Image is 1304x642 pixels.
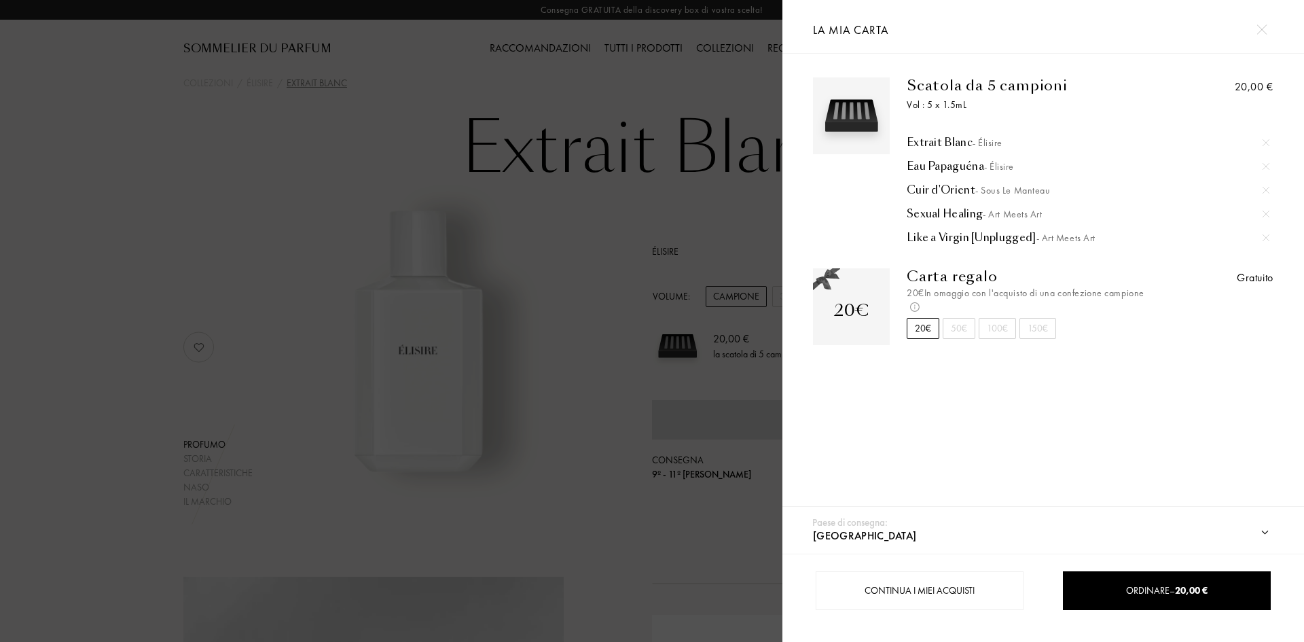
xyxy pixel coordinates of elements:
[1263,139,1269,146] img: cross.svg
[1235,79,1273,95] div: 20,00 €
[907,183,1269,197] div: Cuir d'Orient
[1256,24,1267,35] img: cross.svg
[812,515,888,531] div: Paese di consegna:
[907,160,1269,173] a: Eau Papaguéna- Élisire
[979,318,1016,339] div: 100€
[910,302,920,312] img: info_voucher.png
[813,22,889,37] span: La mia carta
[907,268,1159,285] div: Carta regalo
[983,208,1042,220] span: - Art Meets Art
[984,160,1014,173] span: - Élisire
[1263,211,1269,217] img: cross.svg
[907,136,1269,149] a: Extrait Blanc- Élisire
[943,318,975,339] div: 50€
[816,81,886,151] img: box_5.svg
[907,77,1159,94] div: Scatola da 5 campioni
[1263,187,1269,194] img: cross.svg
[907,286,1159,315] div: 20€ In omaggio con l'acquisto di una confezione campione
[816,571,1024,610] div: Continua i miei acquisti
[907,231,1269,245] a: Like a Virgin [Unplugged]- Art Meets Art
[834,298,869,323] div: 20€
[1019,318,1056,339] div: 150€
[973,137,1002,149] span: - Élisire
[813,268,840,291] img: gift_n.png
[975,184,1051,196] span: - Sous le Manteau
[1237,270,1273,286] div: Gratuito
[907,207,1269,221] a: Sexual Healing- Art Meets Art
[907,160,1269,173] div: Eau Papaguéna
[1036,232,1095,244] span: - Art Meets Art
[1263,234,1269,241] img: cross.svg
[1175,584,1208,596] span: 20,00 €
[907,136,1269,149] div: Extrait Blanc
[1263,163,1269,170] img: cross.svg
[907,231,1269,245] div: Like a Virgin [Unplugged]
[907,318,939,339] div: 20€
[907,98,1159,112] div: Vol : 5 x 1.5mL
[907,183,1269,197] a: Cuir d'Orient- Sous le Manteau
[907,207,1269,221] div: Sexual Healing
[1126,584,1208,596] span: Ordinare –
